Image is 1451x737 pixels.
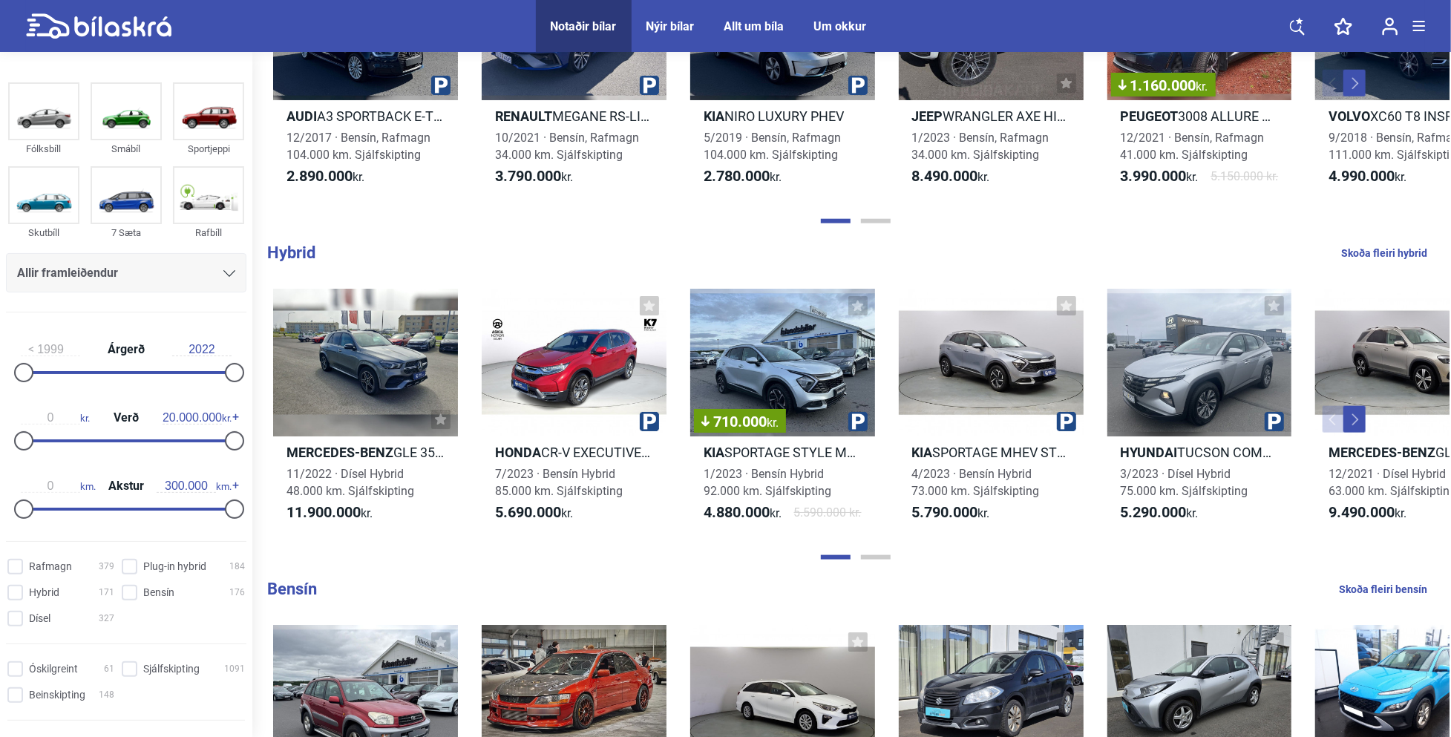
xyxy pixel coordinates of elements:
span: 1/2023 · Bensín, Rafmagn 34.000 km. Sjálfskipting [912,131,1049,162]
b: Kia [912,445,933,460]
span: 184 [229,559,245,574]
span: kr. [704,168,782,186]
button: Page 1 [821,555,851,560]
button: Next [1343,70,1366,96]
b: Peugeot [1121,108,1179,124]
span: Beinskipting [29,687,85,703]
span: kr. [912,504,990,522]
h2: A3 SPORTBACK E-TRON [273,108,458,125]
h2: WRANGLER AXE HIGH ALTITUDE [899,108,1084,125]
div: Skutbíll [8,224,79,241]
span: kr. [1196,79,1208,94]
div: Fólksbíll [8,140,79,157]
span: kr. [495,168,573,186]
span: kr. [286,504,373,522]
b: Bensín [267,580,317,598]
button: Previous [1323,406,1345,433]
h2: SPORTAGE MHEV STYLE [899,444,1084,461]
span: 10/2021 · Bensín, Rafmagn 34.000 km. Sjálfskipting [495,131,639,162]
span: kr. [1121,168,1199,186]
b: Renault [495,108,552,124]
a: KiaSPORTAGE MHEV STYLE4/2023 · Bensín Hybrid73.000 km. Sjálfskipting5.790.000kr. [899,289,1084,535]
span: kr. [286,168,364,186]
b: 5.690.000 [495,503,561,521]
span: 1091 [224,661,245,677]
span: Bensín [143,585,174,600]
span: kr. [495,504,573,522]
span: 3/2023 · Dísel Hybrid 75.000 km. Sjálfskipting [1121,467,1248,498]
b: 4.990.000 [1329,167,1395,185]
b: 4.880.000 [704,503,770,521]
a: Um okkur [814,19,867,33]
span: 710.000 [701,414,779,429]
span: 1.160.000 [1118,78,1208,93]
h2: MEGANE RS-LINE PHEV [482,108,666,125]
a: Mercedes-BenzGLE 350 DE 4MATIC11/2022 · Dísel Hybrid48.000 km. Sjálfskipting11.900.000kr. [273,289,458,535]
span: 4/2023 · Bensín Hybrid 73.000 km. Sjálfskipting [912,467,1040,498]
b: Audi [286,108,317,124]
span: 12/2021 · Bensín, Rafmagn 41.000 km. Sjálfskipting [1121,131,1265,162]
span: 327 [99,611,114,626]
b: 8.490.000 [912,167,978,185]
span: Sjálfskipting [143,661,200,677]
div: Smábíl [91,140,162,157]
div: Sportjeppi [173,140,244,157]
span: kr. [704,504,782,522]
button: Page 2 [861,555,891,560]
b: 2.890.000 [286,167,353,185]
b: 5.790.000 [912,503,978,521]
b: Mercedes-Benz [286,445,393,460]
span: 379 [99,559,114,574]
b: Kia [704,445,724,460]
b: Jeep [912,108,943,124]
button: Previous [1323,70,1345,96]
span: 5.590.000 kr. [794,504,862,522]
b: Kia [704,108,724,124]
span: kr. [21,411,90,425]
h2: GLE 350 DE 4MATIC [273,444,458,461]
span: kr. [1329,504,1406,522]
span: Rafmagn [29,559,72,574]
span: kr. [1121,504,1199,522]
div: 7 Sæta [91,224,162,241]
h2: SPORTAGE STYLE MHEV [690,444,875,461]
span: Verð [110,412,143,424]
span: 61 [104,661,114,677]
span: kr. [163,411,232,425]
a: HondaCR-V EXECUTIVE HYBRID7/2023 · Bensín Hybrid85.000 km. Sjálfskipting5.690.000kr. [482,289,666,535]
h2: CR-V EXECUTIVE HYBRID [482,444,666,461]
span: Plug-in hybrid [143,559,206,574]
span: km. [21,479,96,493]
b: Honda [495,445,541,460]
b: Hybrid [267,243,315,262]
a: Skoða fleiri bensín [1339,580,1427,599]
b: 3.790.000 [495,167,561,185]
a: Nýir bílar [646,19,695,33]
b: 3.990.000 [1121,167,1187,185]
a: 710.000kr.KiaSPORTAGE STYLE MHEV1/2023 · Bensín Hybrid92.000 km. Sjálfskipting4.880.000kr.5.590.0... [690,289,875,535]
button: Page 1 [821,219,851,223]
a: Notaðir bílar [551,19,617,33]
button: Next [1343,406,1366,433]
span: 5.150.000 kr. [1211,168,1278,186]
div: Rafbíll [173,224,244,241]
h2: NIRO LUXURY PHEV [690,108,875,125]
a: Allt um bíla [724,19,785,33]
span: kr. [912,168,990,186]
span: 12/2017 · Bensín, Rafmagn 104.000 km. Sjálfskipting [286,131,430,162]
span: 5/2019 · Bensín, Rafmagn 104.000 km. Sjálfskipting [704,131,841,162]
span: 176 [229,585,245,600]
span: Allir framleiðendur [17,263,118,284]
span: 171 [99,585,114,600]
span: Dísel [29,611,50,626]
span: 148 [99,687,114,703]
span: kr. [1329,168,1406,186]
button: Page 2 [861,219,891,223]
span: Óskilgreint [29,661,78,677]
b: 5.290.000 [1121,503,1187,521]
span: Árgerð [104,344,148,356]
span: Akstur [105,480,148,492]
